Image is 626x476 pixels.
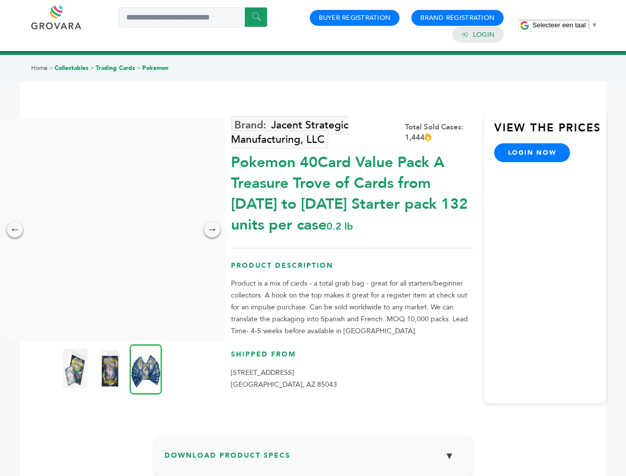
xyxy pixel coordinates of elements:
[55,64,89,72] a: Collectables
[118,7,267,27] input: Search a product or brand...
[96,64,135,72] a: Trading Cards
[49,64,53,72] span: >
[90,64,94,72] span: >
[231,147,474,236] div: Pokemon 40Card Value Pack A Treasure Trove of Cards from [DATE] to [DATE] Starter pack 132 units ...
[327,220,353,233] span: 0.2 lb
[7,222,23,238] div: ←
[532,21,585,29] span: Selecteer een taal
[473,30,495,39] a: Login
[420,13,495,22] a: Brand Registration
[319,13,391,22] a: Buyer Registration
[204,222,220,238] div: →
[494,120,606,143] h3: View the Prices
[137,64,141,72] span: >
[231,367,474,391] p: [STREET_ADDRESS] [GEOGRAPHIC_DATA], AZ 85043
[130,344,162,394] img: Pokemon 40-Card Value Pack – A Treasure Trove of Cards from 1996 to 2024 - Starter pack! 132 unit...
[532,21,598,29] a: Selecteer een taal​
[142,64,169,72] a: Pokemon
[165,445,462,474] h3: Download Product Specs
[494,143,570,162] a: login now
[591,21,598,29] span: ▼
[231,278,474,337] p: Product is a mix of cards - a total grab bag - great for all starters/beginner collectors. A hook...
[31,64,48,72] a: Home
[231,261,474,278] h3: Product Description
[231,350,474,367] h3: Shipped From
[231,116,348,149] a: Jacent Strategic Manufacturing, LLC
[98,349,122,388] img: Pokemon 40-Card Value Pack – A Treasure Trove of Cards from 1996 to 2024 - Starter pack! 132 unit...
[437,445,462,467] button: ▼
[63,349,88,388] img: Pokemon 40-Card Value Pack – A Treasure Trove of Cards from 1996 to 2024 - Starter pack! 132 unit...
[405,122,474,143] div: Total Sold Cases: 1,444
